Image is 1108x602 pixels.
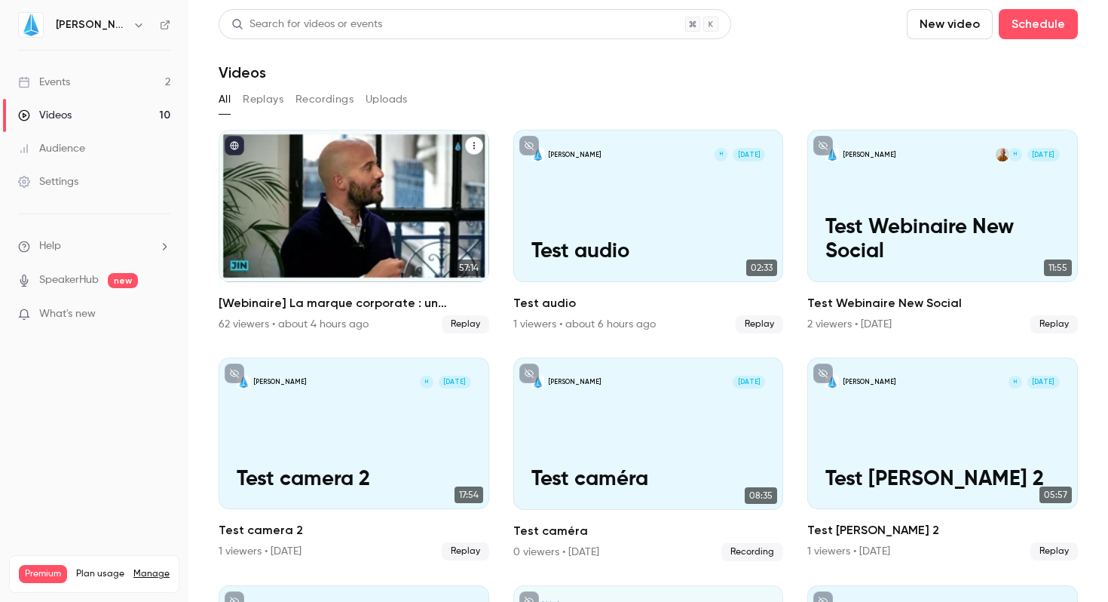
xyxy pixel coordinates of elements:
button: unpublished [225,364,244,383]
span: What's new [39,306,96,322]
a: Test Webinaire New Social[PERSON_NAME]HThibaut Cherchari[DATE]Test Webinaire New Social11:55Test ... [807,130,1078,333]
span: Help [39,238,61,254]
h6: [PERSON_NAME] [56,17,127,32]
span: Premium [19,565,67,583]
h2: Test [PERSON_NAME] 2 [807,521,1078,539]
div: 2 viewers • [DATE] [807,317,892,332]
span: [DATE] [439,376,471,389]
span: [DATE] [1027,376,1060,389]
a: Test camera 2[PERSON_NAME]H[DATE]Test camera 217:54Test camera 21 viewers • [DATE]Replay [219,358,489,561]
h2: Test Webinaire New Social [807,294,1078,312]
span: [DATE] [733,148,765,161]
span: new [108,273,138,288]
div: 1 viewers • about 6 hours ago [513,317,656,332]
a: Test caméra [PERSON_NAME][DATE]Test caméra08:35Test caméra0 viewers • [DATE]Recording [513,358,784,561]
button: Uploads [366,88,408,112]
div: H [419,375,434,390]
div: Videos [18,108,72,123]
span: 05:57 [1039,487,1072,503]
button: unpublished [813,364,833,383]
div: 0 viewers • [DATE] [513,545,599,560]
button: unpublished [519,136,539,155]
li: Test Romain 2 [807,358,1078,561]
span: Recording [721,543,783,561]
span: 11:55 [1044,260,1072,276]
p: Test [PERSON_NAME] 2 [825,468,1060,492]
div: 1 viewers • [DATE] [807,544,890,559]
p: [PERSON_NAME] [843,150,895,159]
a: 57:14[Webinaire] La marque corporate : un nouveau récit social avec [PERSON_NAME]62 viewers • abo... [219,130,489,333]
button: Replays [243,88,283,112]
span: Plan usage [76,568,124,580]
span: [DATE] [733,376,765,389]
h2: Test camera 2 [219,521,489,539]
span: Replay [1030,542,1078,561]
h2: [Webinaire] La marque corporate : un nouveau récit social avec [PERSON_NAME] [219,294,489,312]
button: unpublished [519,364,539,383]
li: Test Webinaire New Social [807,130,1078,333]
div: Events [18,75,70,90]
div: 1 viewers • [DATE] [219,544,301,559]
a: SpeakerHub [39,272,99,288]
li: Test caméra [513,358,784,561]
li: Test audio [513,130,784,333]
iframe: Noticeable Trigger [152,308,170,321]
li: [Webinaire] La marque corporate : un nouveau récit social avec Accor [219,130,489,333]
button: All [219,88,231,112]
p: Test audio [531,240,766,264]
a: Test audio[PERSON_NAME]H[DATE]Test audio02:33Test audio1 viewers • about 6 hours agoReplay [513,130,784,333]
span: [DATE] [1027,148,1060,161]
span: Replay [442,315,489,333]
p: Test camera 2 [237,468,471,492]
a: Manage [133,568,170,580]
span: 17:54 [455,487,483,503]
p: Test caméra [531,468,766,492]
button: Schedule [999,9,1078,39]
span: 57:14 [455,260,483,276]
section: Videos [219,9,1078,593]
button: Recordings [295,88,354,112]
p: [PERSON_NAME] [254,377,306,386]
li: help-dropdown-opener [18,238,170,254]
span: Replay [736,315,783,333]
p: [PERSON_NAME] [549,150,601,159]
button: published [225,136,244,155]
div: H [1008,375,1023,390]
div: Search for videos or events [231,17,382,32]
div: 62 viewers • about 4 hours ago [219,317,369,332]
div: Audience [18,141,85,156]
div: Settings [18,174,78,189]
div: H [1008,147,1023,162]
p: Test Webinaire New Social [825,216,1060,264]
a: Test Romain 2[PERSON_NAME]H[DATE]Test [PERSON_NAME] 205:57Test [PERSON_NAME] 21 viewers • [DATE]R... [807,358,1078,561]
h2: Test caméra [513,522,784,540]
button: unpublished [813,136,833,155]
span: Replay [1030,315,1078,333]
img: JIN [19,13,43,37]
p: [PERSON_NAME] [843,377,895,386]
span: 08:35 [745,487,777,504]
button: New video [907,9,993,39]
li: Test camera 2 [219,358,489,561]
div: H [714,147,729,162]
span: 02:33 [746,260,777,276]
img: Thibaut Cherchari [996,148,1009,161]
span: Replay [442,542,489,561]
h1: Videos [219,63,266,81]
h2: Test audio [513,294,784,312]
p: [PERSON_NAME] [549,377,601,386]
